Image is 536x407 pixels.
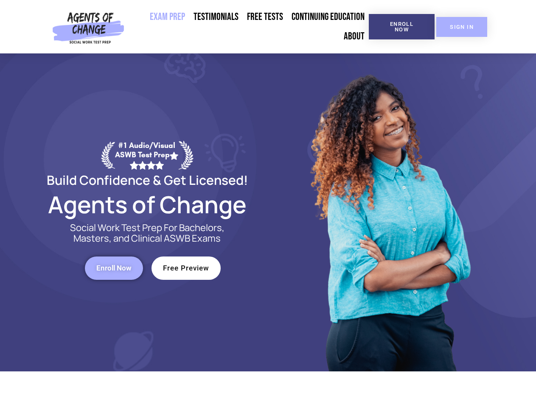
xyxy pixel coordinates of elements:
[163,265,209,272] span: Free Preview
[115,141,179,169] div: #1 Audio/Visual ASWB Test Prep
[369,14,435,39] a: Enroll Now
[152,256,221,280] a: Free Preview
[287,7,369,27] a: Continuing Education
[26,195,268,214] h2: Agents of Change
[450,24,474,30] span: SIGN IN
[146,7,189,27] a: Exam Prep
[243,7,287,27] a: Free Tests
[128,7,369,46] nav: Menu
[96,265,132,272] span: Enroll Now
[340,27,369,46] a: About
[60,223,234,244] p: Social Work Test Prep For Bachelors, Masters, and Clinical ASWB Exams
[304,53,474,371] img: Website Image 1 (1)
[85,256,143,280] a: Enroll Now
[382,21,421,32] span: Enroll Now
[436,17,487,37] a: SIGN IN
[189,7,243,27] a: Testimonials
[26,174,268,186] h2: Build Confidence & Get Licensed!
